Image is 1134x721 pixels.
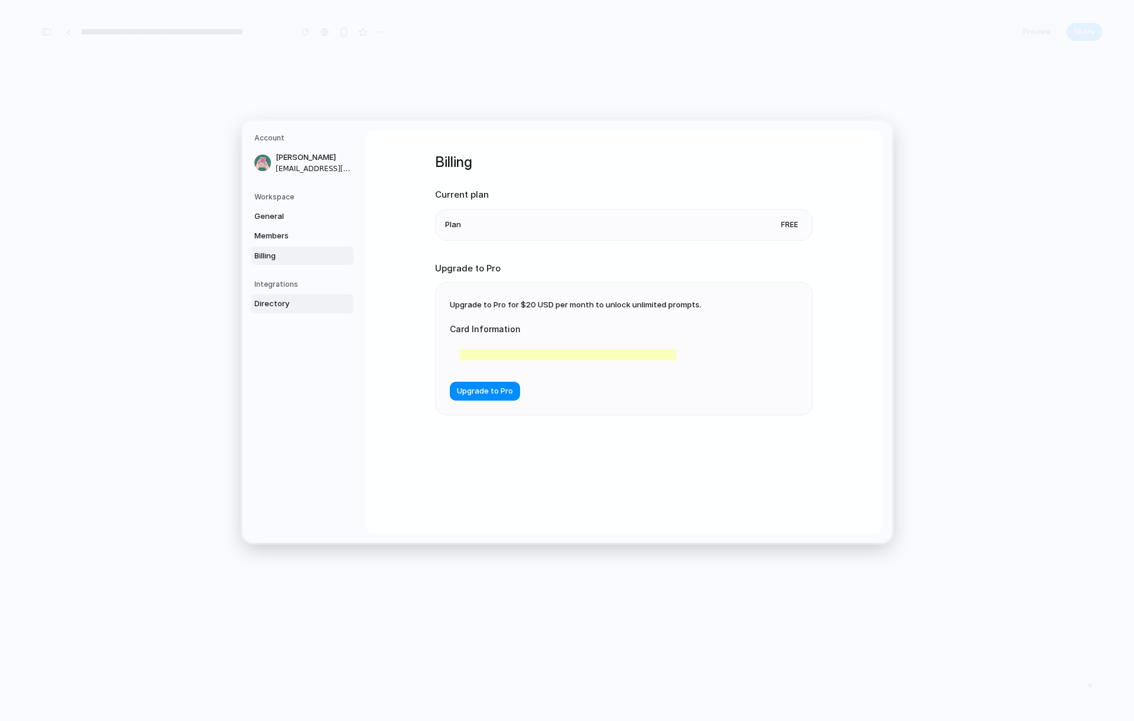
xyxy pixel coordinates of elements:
a: Members [251,227,354,245]
h2: Current plan [435,188,813,202]
button: Upgrade to Pro [450,382,520,401]
span: [EMAIL_ADDRESS][DOMAIN_NAME] [276,163,351,173]
a: Billing [251,246,354,265]
h1: Billing [435,152,813,173]
span: Billing [254,250,330,261]
iframe: Secure card payment input frame [459,349,677,360]
span: Members [254,230,330,242]
span: Plan [445,218,461,230]
label: Card Information [450,323,686,335]
h5: Account [254,133,354,143]
a: General [251,207,354,225]
h5: Integrations [254,279,354,290]
h2: Upgrade to Pro [435,261,813,275]
h5: Workspace [254,191,354,202]
span: Free [776,218,803,230]
span: Upgrade to Pro for $20 USD per month to unlock unlimited prompts. [450,300,701,309]
span: Directory [254,298,330,310]
span: [PERSON_NAME] [276,152,351,163]
span: Upgrade to Pro [457,385,513,397]
a: Directory [251,294,354,313]
span: General [254,210,330,222]
a: [PERSON_NAME][EMAIL_ADDRESS][DOMAIN_NAME] [251,148,354,178]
